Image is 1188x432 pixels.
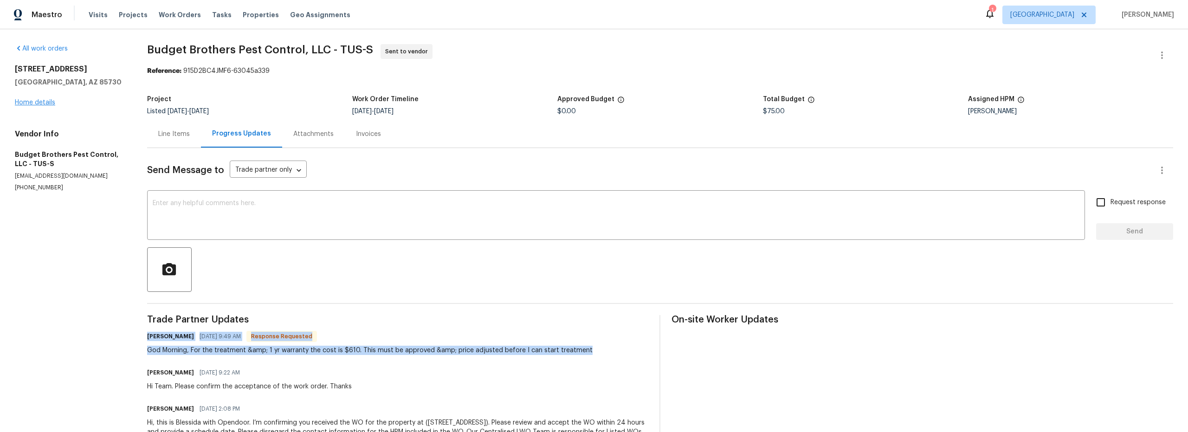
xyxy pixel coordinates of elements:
span: Work Orders [159,10,201,19]
a: All work orders [15,45,68,52]
span: [DATE] [352,108,372,115]
span: Projects [119,10,148,19]
div: Invoices [356,129,381,139]
h6: [PERSON_NAME] [147,332,194,341]
span: On-site Worker Updates [671,315,1173,324]
div: Attachments [293,129,334,139]
span: [DATE] 9:49 AM [200,332,241,341]
h5: Assigned HPM [968,96,1014,103]
h5: Project [147,96,171,103]
h5: [GEOGRAPHIC_DATA], AZ 85730 [15,77,125,87]
span: - [168,108,209,115]
div: 1 [989,6,995,15]
div: God Morning, For the treatment &amp; 1 yr warranty the cost is $610. This must be approved &amp; ... [147,346,593,355]
a: Home details [15,99,55,106]
span: Sent to vendor [385,47,432,56]
span: Tasks [212,12,232,18]
span: Properties [243,10,279,19]
div: Hi Team. Please confirm the acceptance of the work order. Thanks [147,382,352,391]
div: Trade partner only [230,163,307,178]
h5: Budget Brothers Pest Control, LLC - TUS-S [15,150,125,168]
span: Trade Partner Updates [147,315,649,324]
h6: [PERSON_NAME] [147,368,194,377]
span: - [352,108,394,115]
div: [PERSON_NAME] [968,108,1173,115]
p: [PHONE_NUMBER] [15,184,125,192]
h5: Work Order Timeline [352,96,419,103]
span: The total cost of line items that have been proposed by Opendoor. This sum includes line items th... [807,96,815,108]
span: $0.00 [557,108,576,115]
span: Geo Assignments [290,10,350,19]
div: Progress Updates [212,129,271,138]
h4: Vendor Info [15,129,125,139]
span: The hpm assigned to this work order. [1017,96,1025,108]
span: Request response [1111,198,1166,207]
div: 915D2BC4JMF6-63045a339 [147,66,1173,76]
span: [PERSON_NAME] [1118,10,1174,19]
div: Line Items [158,129,190,139]
span: [DATE] [168,108,187,115]
span: [DATE] 9:22 AM [200,368,240,377]
h5: Approved Budget [557,96,614,103]
span: Visits [89,10,108,19]
span: Response Requested [247,332,316,341]
span: Send Message to [147,166,224,175]
span: Budget Brothers Pest Control, LLC - TUS-S [147,44,373,55]
span: [DATE] 2:08 PM [200,404,240,413]
h2: [STREET_ADDRESS] [15,64,125,74]
span: Maestro [32,10,62,19]
span: Listed [147,108,209,115]
h6: [PERSON_NAME] [147,404,194,413]
h5: Total Budget [763,96,805,103]
span: [DATE] [189,108,209,115]
b: Reference: [147,68,181,74]
span: [GEOGRAPHIC_DATA] [1010,10,1074,19]
p: [EMAIL_ADDRESS][DOMAIN_NAME] [15,172,125,180]
span: The total cost of line items that have been approved by both Opendoor and the Trade Partner. This... [617,96,625,108]
span: $75.00 [763,108,785,115]
span: [DATE] [374,108,394,115]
